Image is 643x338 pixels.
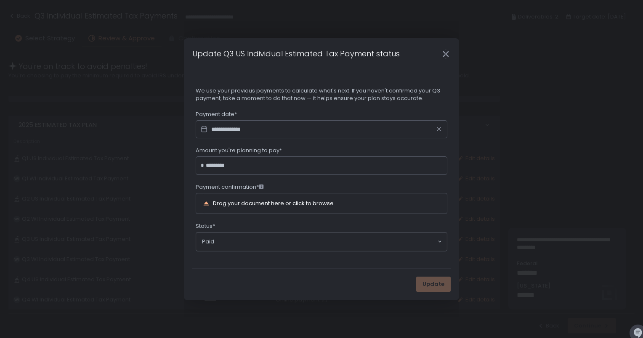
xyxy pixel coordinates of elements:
span: We use your previous payments to calculate what's next. If you haven't confirmed your Q3 payment,... [196,87,447,102]
div: Close [432,49,459,59]
input: Datepicker input [196,120,447,139]
span: Paid [202,238,214,246]
div: Drag your document here or click to browse [213,201,334,206]
h1: Update Q3 US Individual Estimated Tax Payment status [192,48,400,59]
span: Payment confirmation* [196,183,264,191]
span: Payment date* [196,111,237,118]
span: Amount you're planning to pay* [196,147,282,154]
input: Search for option [214,238,437,246]
div: Search for option [196,232,447,251]
span: Status* [196,222,215,230]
